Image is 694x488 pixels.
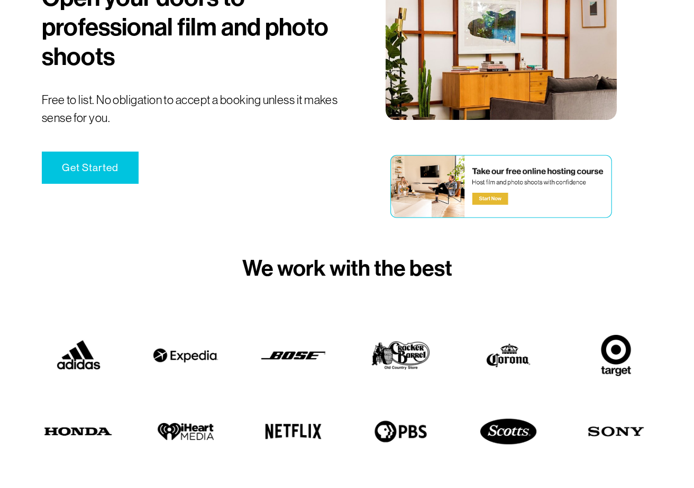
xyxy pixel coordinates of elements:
[42,411,115,452] img: honda.png
[364,335,437,376] img: cb.png
[364,411,437,452] img: pbs.png
[580,335,653,376] img: target.png
[149,411,222,452] img: i-heart-media.png
[149,335,222,376] img: expedia.png
[42,152,139,184] a: Get Started
[42,255,653,282] h3: We work with the best
[42,91,344,127] p: Free to list. No obligation to accept a booking unless it makes sense for you.
[580,411,653,452] img: sony.png
[257,411,330,452] img: netflix.png
[472,411,545,452] img: scotts.png
[42,335,115,376] img: adidas.jpg
[472,335,545,376] img: corona.png
[257,335,330,376] img: bose.png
